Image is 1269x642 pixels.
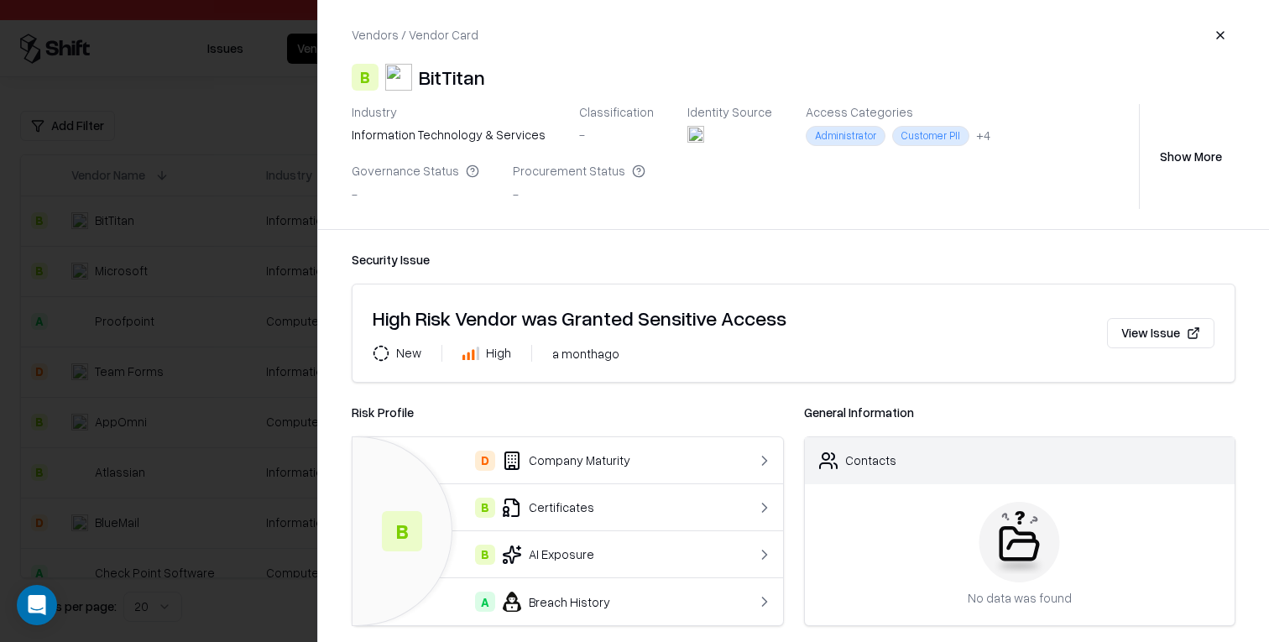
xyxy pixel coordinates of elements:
[366,545,721,565] div: AI Exposure
[366,498,721,518] div: Certificates
[968,589,1072,607] div: No data was found
[475,451,495,471] div: D
[687,126,704,143] img: entra.microsoft.com
[366,592,721,612] div: Breach History
[579,126,654,144] div: -
[352,26,478,44] div: Vendors / Vendor Card
[352,185,479,203] div: -
[373,345,421,362] div: New
[462,345,511,362] div: High
[892,126,969,145] div: Customer PII
[385,64,412,91] img: BitTitan
[373,305,1094,331] div: High Risk Vendor was Granted Sensitive Access
[976,127,990,144] div: + 4
[352,126,546,144] div: information technology & services
[352,64,379,91] div: B
[976,127,990,144] button: +4
[845,451,896,469] div: Contacts
[513,185,645,203] div: -
[352,163,479,178] div: Governance Status
[366,451,721,471] div: Company Maturity
[352,104,546,119] div: Industry
[475,498,495,518] div: B
[804,403,1236,423] div: General Information
[687,104,772,119] div: Identity Source
[352,250,1235,270] div: Security Issue
[579,104,654,119] div: Classification
[419,64,485,91] div: BitTitan
[806,126,885,145] div: Administrator
[352,403,784,423] div: Risk Profile
[382,511,422,551] div: B
[475,545,495,565] div: B
[552,345,619,362] div: a month ago
[1146,141,1235,171] button: Show More
[513,163,645,178] div: Procurement Status
[475,592,495,612] div: A
[1107,318,1214,348] button: View Issue
[806,104,990,119] div: Access Categories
